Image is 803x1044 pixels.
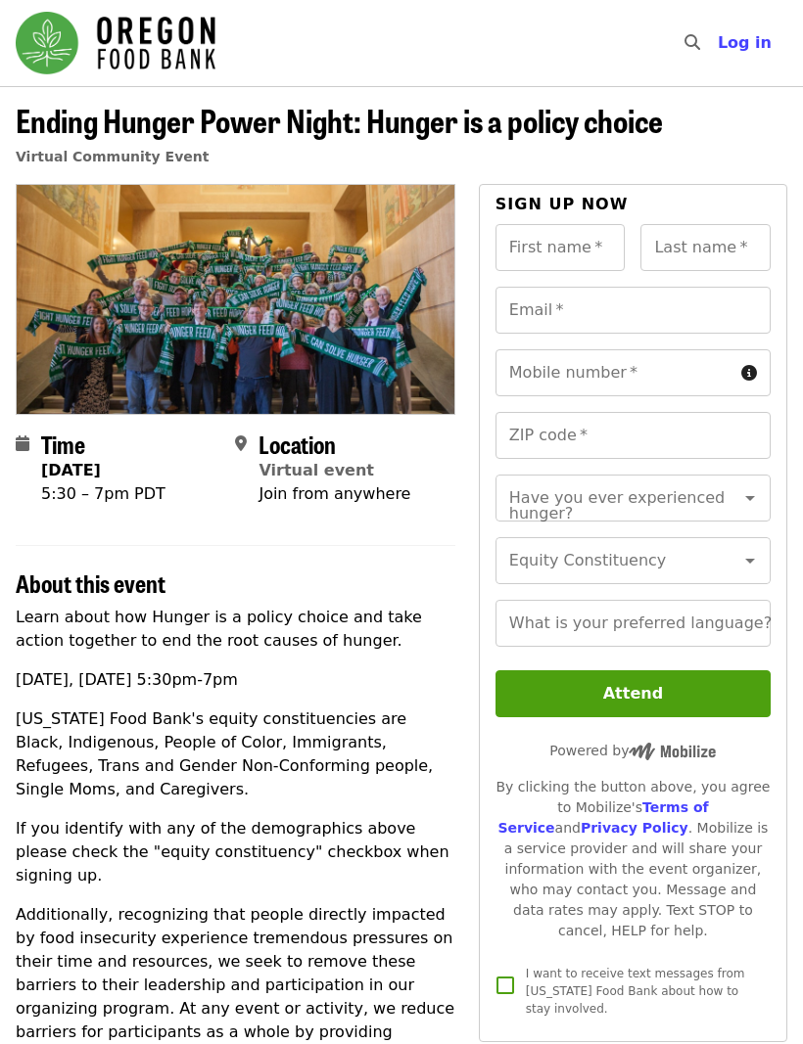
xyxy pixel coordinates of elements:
input: What is your preferred language? [496,600,771,647]
button: Log in [702,23,787,63]
span: Location [259,427,336,461]
a: Privacy Policy [581,820,688,836]
a: Terms of Service [497,799,708,836]
p: [DATE], [DATE] 5:30pm-7pm [16,668,455,692]
p: [US_STATE] Food Bank's equity constituencies are Black, Indigenous, People of Color, Immigrants, ... [16,707,455,801]
i: circle-info icon [741,364,757,383]
span: Powered by [549,743,716,758]
input: First name [496,224,626,271]
strong: [DATE] [41,461,101,479]
span: I want to receive text messages from [US_STATE] Food Bank about how to stay involved. [526,967,745,1016]
a: Virtual Community Event [16,149,209,164]
img: Oregon Food Bank - Home [16,12,215,74]
input: Mobile number [496,349,733,396]
span: Sign up now [496,195,629,213]
input: Search [712,20,728,67]
input: Email [496,287,771,334]
input: Last name [640,224,771,271]
img: Powered by Mobilize [629,743,716,760]
a: Virtual event [259,461,374,479]
img: Ending Hunger Power Night: Hunger is a policy choice organized by Oregon Food Bank [17,185,454,414]
div: By clicking the button above, you agree to Mobilize's and . Mobilize is a service provider and wi... [496,777,771,941]
div: 5:30 – 7pm PDT [41,482,165,506]
i: calendar icon [16,434,29,453]
span: Time [41,427,85,461]
input: ZIP code [496,412,771,459]
i: map-marker-alt icon [235,434,247,453]
span: Ending Hunger Power Night: Hunger is a policy choice [16,97,663,143]
p: Learn about how Hunger is a policy choice and take action together to end the root causes of hunger. [16,606,455,653]
button: Attend [496,670,771,717]
button: Open [736,484,764,512]
span: Log in [718,33,772,52]
button: Open [736,547,764,574]
p: If you identify with any of the demographics above please check the "equity constituency" checkbo... [16,817,455,887]
span: About this event [16,566,165,600]
i: search icon [685,33,700,52]
span: Join from anywhere [259,484,410,503]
